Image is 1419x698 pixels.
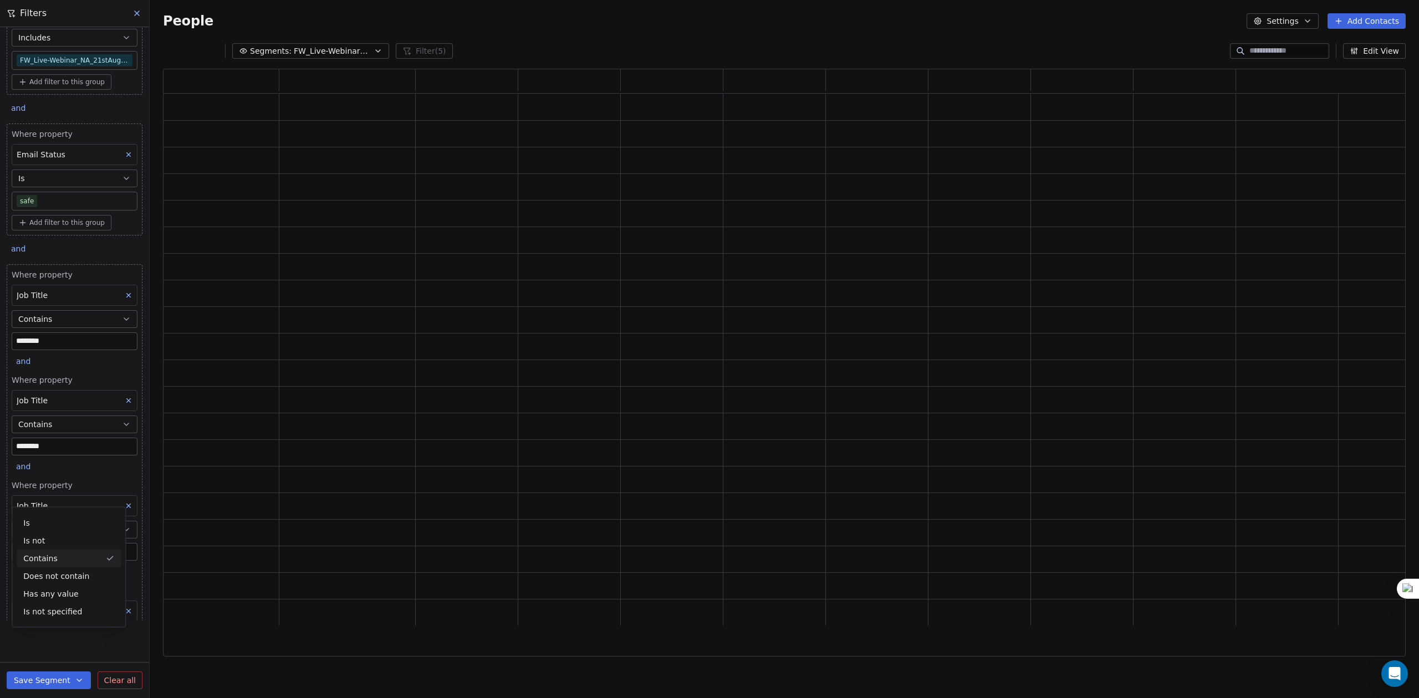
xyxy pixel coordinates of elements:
[294,45,371,57] span: FW_Live-Webinar_NA_21stAugust'25 Batch 2
[17,550,121,567] div: Contains
[396,43,453,59] button: Filter(5)
[1328,13,1406,29] button: Add Contacts
[12,514,125,620] div: Suggestions
[1381,660,1408,687] div: Open Intercom Messenger
[250,45,292,57] span: Segments:
[1247,13,1318,29] button: Settings
[17,585,121,603] div: Has any value
[164,94,1406,657] div: grid
[163,13,213,29] span: People
[17,567,121,585] div: Does not contain
[17,603,121,620] div: Is not specified
[1343,43,1406,59] button: Edit View
[17,532,121,550] div: Is not
[17,514,121,532] div: Is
